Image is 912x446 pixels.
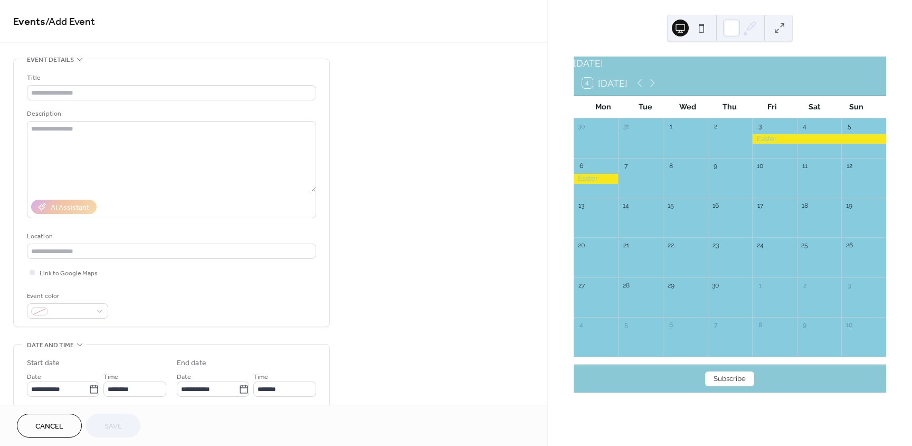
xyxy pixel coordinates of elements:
span: / Add Event [45,12,95,32]
span: Event details [27,54,74,66]
div: Location [27,231,314,242]
span: Cancel [35,421,63,432]
div: 25 [800,241,809,250]
div: 16 [711,201,720,210]
div: 9 [711,162,720,171]
div: Sun [835,96,878,118]
div: Start date [27,358,60,369]
div: 18 [800,201,809,210]
span: Link to Google Maps [40,268,98,279]
div: 4 [577,320,586,329]
div: Description [27,108,314,119]
div: 6 [577,162,586,171]
div: 20 [577,241,586,250]
div: 1 [756,281,765,290]
div: 30 [711,281,720,290]
div: 2 [711,122,720,131]
div: 11 [800,162,809,171]
div: 10 [756,162,765,171]
div: 17 [756,201,765,210]
div: [DATE] [574,57,886,70]
div: 30 [577,122,586,131]
div: 10 [845,320,854,329]
div: 13 [577,201,586,210]
div: 1 [667,122,676,131]
div: End date [177,358,206,369]
div: 31 [622,122,631,131]
a: Events [13,12,45,32]
div: Thu [709,96,751,118]
div: Tue [624,96,667,118]
div: 23 [711,241,720,250]
div: 28 [622,281,631,290]
div: Mon [582,96,624,118]
div: 3 [756,122,765,131]
div: Sat [793,96,835,118]
div: 27 [577,281,586,290]
span: Date [177,371,191,383]
div: 3 [845,281,854,290]
div: 14 [622,201,631,210]
span: Time [253,371,268,383]
div: 6 [667,320,676,329]
div: 9 [800,320,809,329]
div: 4 [800,122,809,131]
button: Subscribe [705,371,754,386]
div: 5 [845,122,854,131]
div: Event color [27,291,106,302]
div: 21 [622,241,631,250]
div: Fri [751,96,793,118]
div: 19 [845,201,854,210]
div: 8 [756,320,765,329]
div: 26 [845,241,854,250]
span: Date and time [27,340,74,351]
div: 2 [800,281,809,290]
div: Easter [752,134,886,144]
button: Cancel [17,414,82,438]
div: 22 [667,241,676,250]
div: 24 [756,241,765,250]
div: 7 [622,162,631,171]
div: 29 [667,281,676,290]
span: Date [27,371,41,383]
span: Time [103,371,118,383]
div: Easter [574,174,619,183]
div: 5 [622,320,631,329]
div: Title [27,72,314,83]
div: Wed [667,96,709,118]
div: 15 [667,201,676,210]
button: 4[DATE] [578,75,631,91]
div: 7 [711,320,720,329]
div: 8 [667,162,676,171]
div: 12 [845,162,854,171]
